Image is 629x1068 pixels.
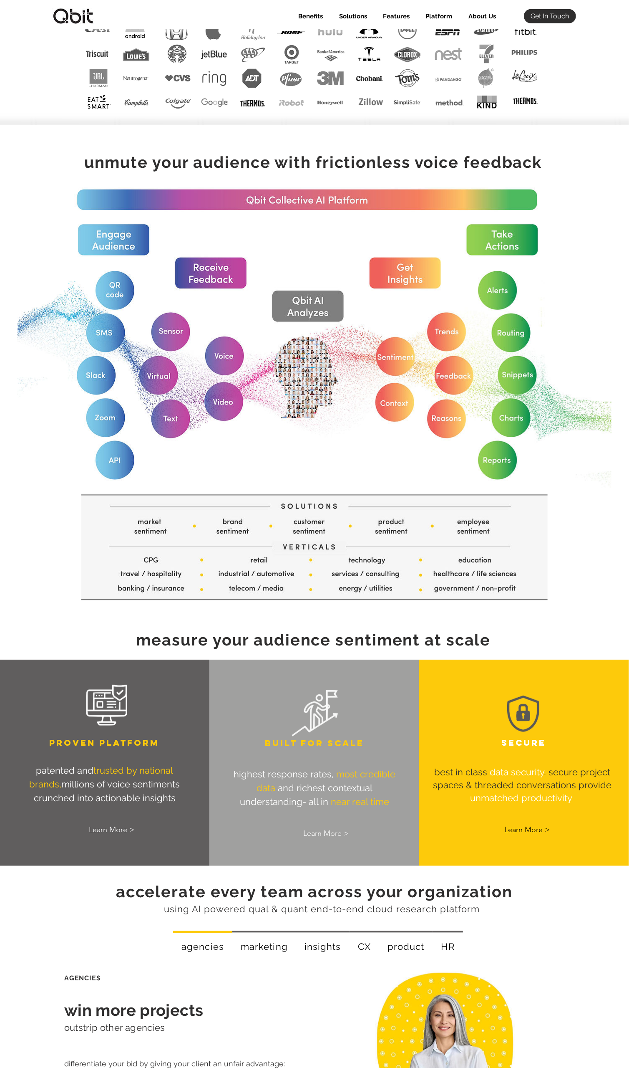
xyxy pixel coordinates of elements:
span: unmute your audience with frictionless voice feedback [84,153,542,172]
div: Solutions [329,9,373,23]
span: AGENCIES [64,974,101,982]
span: product [387,941,425,952]
span: accelerate every team across your organization [116,883,513,901]
span: patented and [36,765,93,776]
span: CX [358,941,371,952]
span: measure your audience sentiment at scale [136,631,491,650]
a: Get In Touch [524,9,576,23]
span: Get In Touch [531,12,569,21]
img: proven.png [85,683,128,727]
p: Platform [421,9,456,23]
span: BUILT FOR SCALE [265,738,364,749]
a: Learn More > [68,823,155,838]
a: About Us [458,9,502,23]
span: HR [441,941,455,952]
span: win more projects [64,1001,203,1020]
span: - all in [302,797,328,807]
a: Learn More > [484,823,571,838]
p: Features [379,9,414,23]
span: unmatched productivity [470,793,572,804]
div: Platform [416,9,458,23]
span: data security [490,767,544,778]
span: SECURE [501,738,546,748]
span: and richest contextual understanding [240,783,372,807]
span: Learn More > [504,825,550,835]
p: About Us [464,9,500,23]
p: Benefits [294,9,327,23]
div: Features [373,9,416,23]
img: qbitlogo-border.jpg [52,8,94,24]
a: Benefits [288,9,329,23]
span: near real time [331,797,389,807]
iframe: Chat Widget [587,1028,629,1068]
span: best in class [434,767,487,778]
span: PROVEN PLATFORM [49,738,159,748]
img: secure_edited.png [507,696,539,732]
span: Learn More > [303,829,349,839]
span: outstrip other agencies [64,1022,165,1033]
span: trusted by national brands, [29,765,173,790]
span: using AI powered qual & quant end-to-end cloud research platform [164,904,480,915]
img: QCAIP_v2.jpg [18,184,611,488]
span: highest response rates, [234,769,334,780]
p: Solutions [335,9,371,23]
span: agencies [181,941,224,952]
nav: Site [288,9,502,23]
img: lowbar6.jpeg [81,494,548,603]
span: insights [304,941,341,952]
a: Learn More > [283,827,370,841]
img: scalewhite.png [280,679,349,748]
span: Learn More > [89,825,134,835]
span: marketing [241,941,288,952]
span: millions of voice sentiments crunched into actionable insights [34,779,180,804]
